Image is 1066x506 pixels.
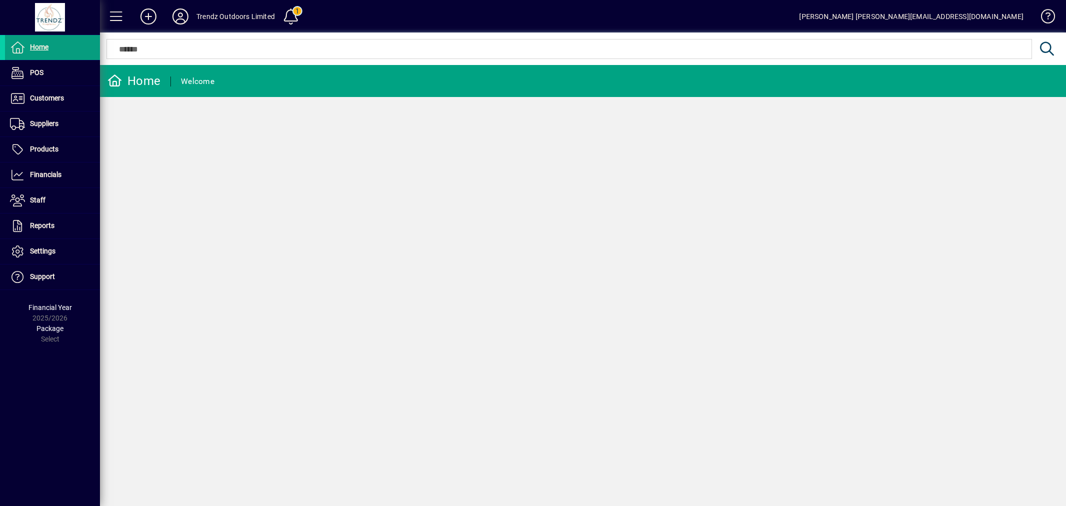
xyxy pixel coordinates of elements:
a: Reports [5,213,100,238]
span: Settings [30,247,55,255]
span: Products [30,145,58,153]
a: Financials [5,162,100,187]
a: Knowledge Base [1034,2,1054,34]
div: Welcome [181,73,214,89]
span: Customers [30,94,64,102]
a: Customers [5,86,100,111]
a: Suppliers [5,111,100,136]
a: Support [5,264,100,289]
a: POS [5,60,100,85]
button: Add [132,7,164,25]
a: Products [5,137,100,162]
span: Financial Year [28,303,72,311]
a: Settings [5,239,100,264]
span: Suppliers [30,119,58,127]
span: Support [30,272,55,280]
span: Financials [30,170,61,178]
span: Reports [30,221,54,229]
span: Package [36,324,63,332]
div: Trendz Outdoors Limited [196,8,275,24]
button: Profile [164,7,196,25]
span: Staff [30,196,45,204]
span: POS [30,68,43,76]
a: Staff [5,188,100,213]
div: [PERSON_NAME] [PERSON_NAME][EMAIL_ADDRESS][DOMAIN_NAME] [799,8,1024,24]
div: Home [107,73,160,89]
span: Home [30,43,48,51]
